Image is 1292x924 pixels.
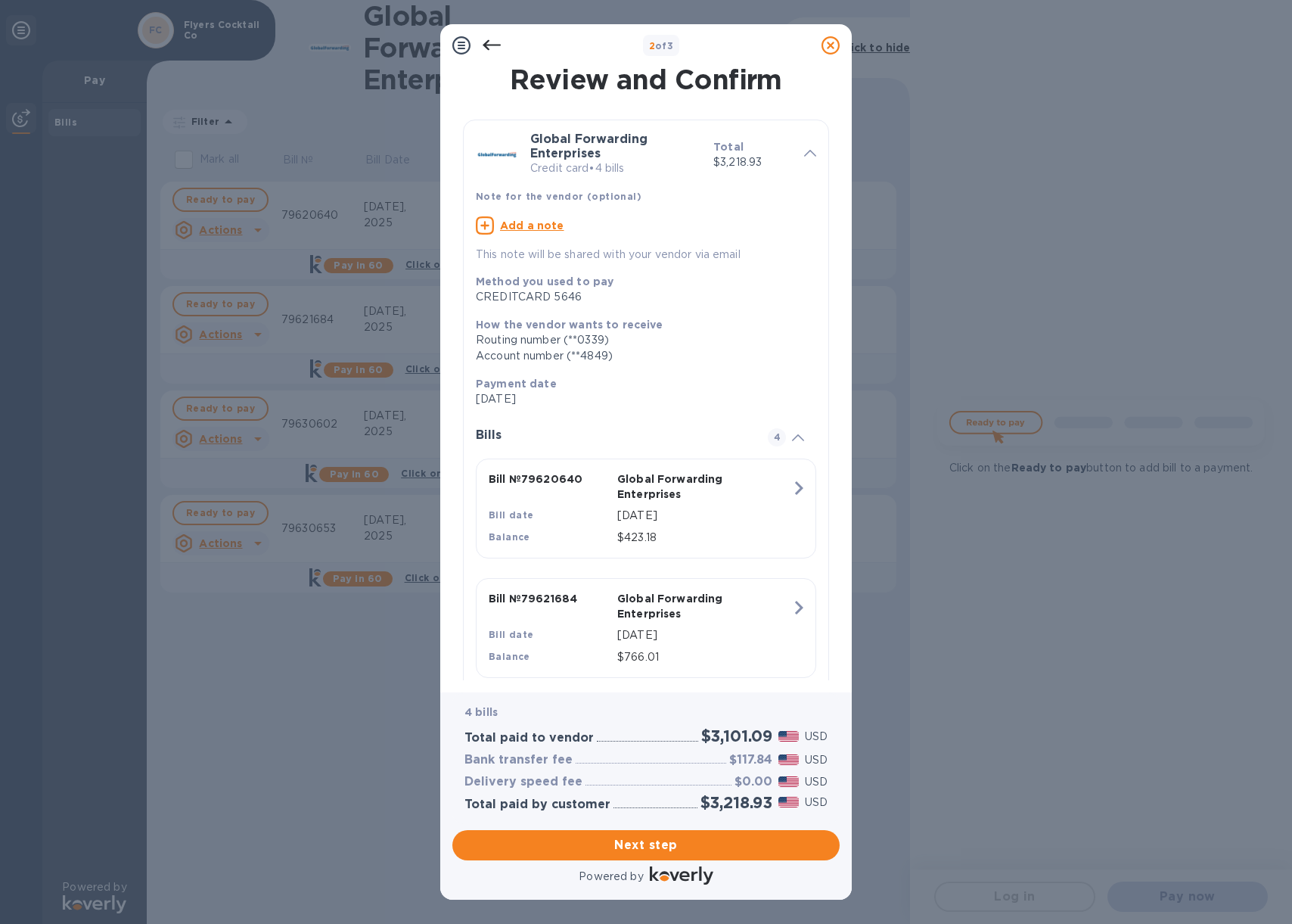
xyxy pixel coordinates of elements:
p: $423.18 [617,530,791,546]
div: Account number (**4849) [476,348,804,364]
h1: Review and Confirm [460,64,832,95]
div: Routing number (**0339) [476,332,804,348]
span: 4 [768,428,786,446]
h3: Total paid to vendor [464,731,594,745]
p: [DATE] [617,508,791,524]
img: USD [778,797,799,807]
p: $766.01 [617,649,791,665]
p: [DATE] [617,627,791,643]
u: Add a note [500,219,564,232]
b: Payment date [476,378,557,390]
p: This note will be shared with your vendor via email [476,247,816,263]
b: Total [713,141,744,153]
h3: Bills [476,428,750,443]
button: Bill №79620640Global Forwarding EnterprisesBill date[DATE]Balance$423.18 [476,459,816,558]
h3: Bank transfer fee [464,753,573,767]
h3: Total paid by customer [464,798,610,812]
h3: $0.00 [735,775,772,789]
b: Balance [489,531,530,543]
h3: Delivery speed fee [464,775,582,789]
p: Bill № 79621684 [489,591,611,606]
b: 4 bills [464,706,498,718]
p: Global Forwarding Enterprises [617,471,740,502]
p: USD [805,774,828,790]
b: How the vendor wants to receive [476,319,663,331]
p: Credit card • 4 bills [530,160,701,176]
p: USD [805,795,828,810]
h2: $3,218.93 [700,793,772,812]
h3: $117.84 [729,753,772,767]
b: Bill date [489,509,534,521]
b: of 3 [649,40,674,51]
p: USD [805,752,828,768]
img: USD [778,776,799,787]
span: 2 [649,40,655,51]
div: Global Forwarding EnterprisesCredit card•4 billsTotal$3,218.93Note for the vendor (optional)Add a... [476,132,816,263]
p: Bill № 79620640 [489,471,611,487]
b: Note for the vendor (optional) [476,191,641,202]
p: [DATE] [476,391,804,407]
b: Balance [489,651,530,662]
img: USD [778,754,799,765]
button: Bill №79621684Global Forwarding EnterprisesBill date[DATE]Balance$766.01 [476,578,816,678]
img: Logo [650,866,713,885]
b: Bill date [489,629,534,640]
button: Next step [452,830,840,860]
b: Global Forwarding Enterprises [530,132,648,160]
b: Method you used to pay [476,275,613,288]
div: CREDITCARD 5646 [476,289,804,305]
p: $3,218.93 [713,154,792,170]
h2: $3,101.09 [701,726,772,745]
p: Global Forwarding Enterprises [617,591,740,621]
p: Powered by [579,869,643,885]
img: USD [778,731,799,742]
p: USD [805,729,828,745]
span: Next step [464,836,828,854]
